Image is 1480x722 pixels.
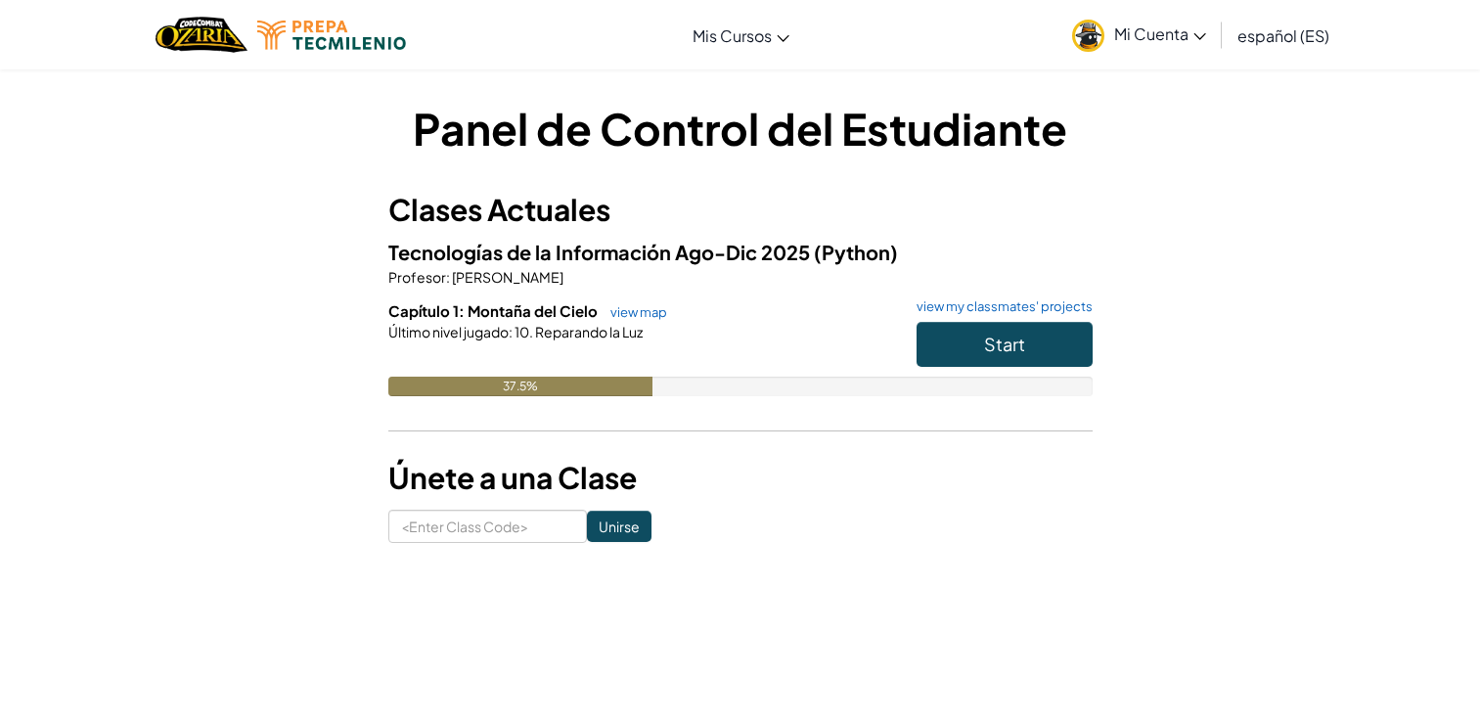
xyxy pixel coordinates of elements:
[388,510,587,543] input: <Enter Class Code>
[156,15,247,55] a: Ozaria by CodeCombat logo
[388,301,601,320] span: Capítulo 1: Montaña del Cielo
[1062,4,1216,66] a: Mi Cuenta
[1228,9,1339,62] a: español (ES)
[533,323,643,340] span: Reparando la Luz
[1237,25,1329,46] span: español (ES)
[917,322,1093,367] button: Start
[1072,20,1104,52] img: avatar
[1114,23,1206,44] span: Mi Cuenta
[156,15,247,55] img: Home
[257,21,406,50] img: Tecmilenio logo
[601,304,667,320] a: view map
[513,323,533,340] span: 10.
[509,323,513,340] span: :
[388,188,1093,232] h3: Clases Actuales
[907,300,1093,313] a: view my classmates' projects
[693,25,772,46] span: Mis Cursos
[388,98,1093,158] h1: Panel de Control del Estudiante
[388,240,814,264] span: Tecnologías de la Información Ago-Dic 2025
[388,323,509,340] span: Último nivel jugado
[388,456,1093,500] h3: Únete a una Clase
[814,240,898,264] span: (Python)
[984,333,1025,355] span: Start
[446,268,450,286] span: :
[683,9,799,62] a: Mis Cursos
[388,377,652,396] div: 37.5%
[388,268,446,286] span: Profesor
[450,268,563,286] span: [PERSON_NAME]
[587,511,651,542] input: Unirse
